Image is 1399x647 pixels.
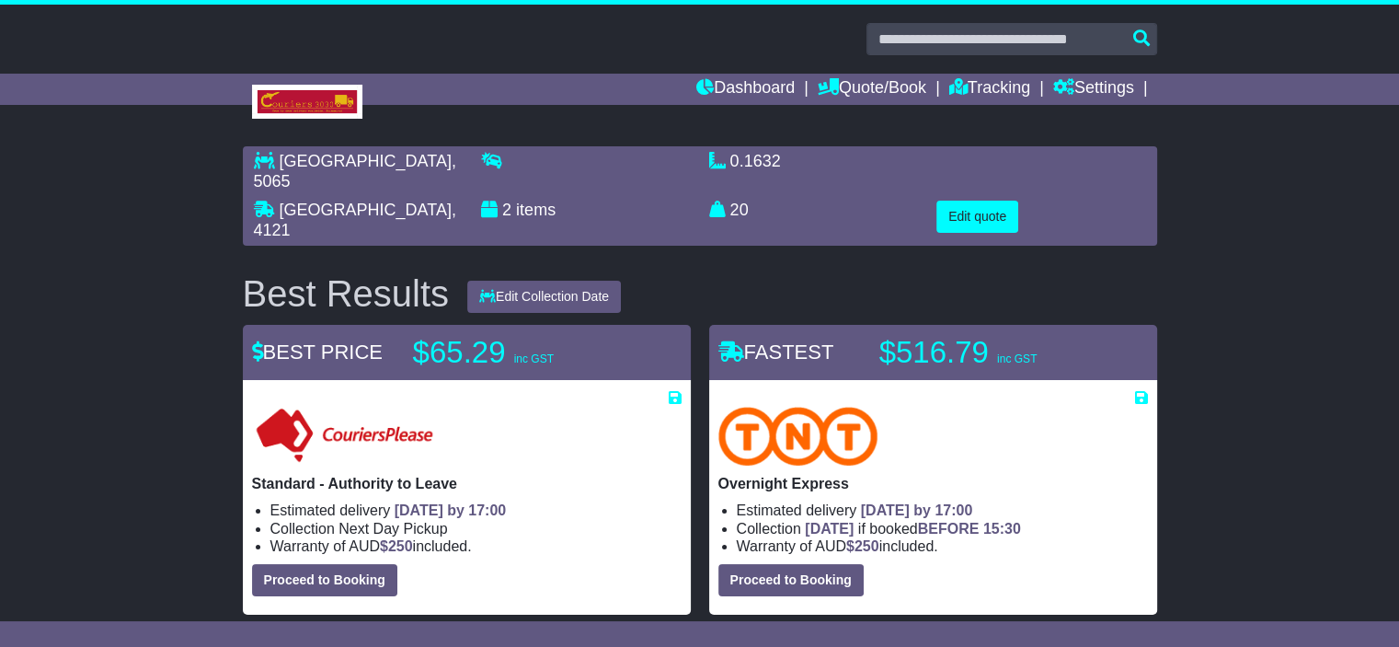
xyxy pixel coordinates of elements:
[252,564,397,596] button: Proceed to Booking
[718,407,878,466] img: TNT Domestic: Overnight Express
[854,538,879,554] span: 250
[1053,74,1134,105] a: Settings
[270,502,682,519] li: Estimated delivery
[861,503,973,518] span: [DATE] by 17:00
[467,281,621,313] button: Edit Collection Date
[846,538,879,554] span: $
[718,341,834,364] span: FASTEST
[413,334,643,371] p: $65.29
[270,520,682,537] li: Collection
[252,407,437,466] img: Couriers Please: Standard - Authority to Leave
[805,521,854,537] span: [DATE]
[516,201,556,219] span: items
[949,74,1030,105] a: Tracking
[252,341,383,364] span: BEST PRICE
[997,352,1037,365] span: inc GST
[983,521,1021,537] span: 15:30
[737,537,1148,555] li: Warranty of AUD included.
[395,503,507,518] span: [DATE] by 17:00
[696,74,795,105] a: Dashboard
[280,152,452,170] span: [GEOGRAPHIC_DATA]
[388,538,413,554] span: 250
[918,521,980,537] span: BEFORE
[730,201,749,219] span: 20
[380,538,413,554] span: $
[254,152,456,191] span: , 5065
[737,502,1148,519] li: Estimated delivery
[234,273,459,314] div: Best Results
[502,201,511,219] span: 2
[338,521,447,537] span: Next Day Pickup
[280,201,452,219] span: [GEOGRAPHIC_DATA]
[737,520,1148,537] li: Collection
[718,564,864,596] button: Proceed to Booking
[879,334,1109,371] p: $516.79
[254,201,456,239] span: , 4121
[730,152,781,170] span: 0.1632
[805,521,1020,537] span: if booked
[718,475,1148,492] p: Overnight Express
[514,352,554,365] span: inc GST
[252,475,682,492] p: Standard - Authority to Leave
[936,201,1018,233] button: Edit quote
[270,537,682,555] li: Warranty of AUD included.
[818,74,926,105] a: Quote/Book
